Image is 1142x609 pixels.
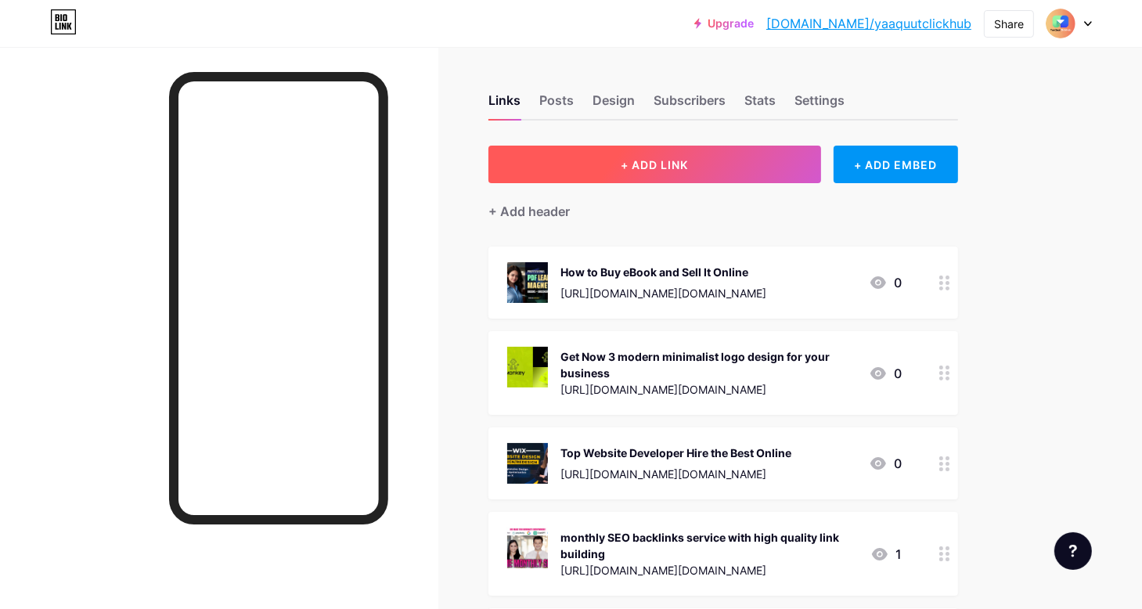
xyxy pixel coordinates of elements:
[507,528,548,568] img: monthly SEO backlinks service with high quality link building
[593,91,635,119] div: Design
[560,466,791,482] div: [URL][DOMAIN_NAME][DOMAIN_NAME]
[744,91,776,119] div: Stats
[507,262,548,303] img: How to Buy eBook and Sell It Online
[994,16,1024,32] div: Share
[560,264,766,280] div: How to Buy eBook and Sell It Online
[794,91,845,119] div: Settings
[560,529,858,562] div: monthly SEO backlinks service with high quality link building
[869,454,902,473] div: 0
[560,285,766,301] div: [URL][DOMAIN_NAME][DOMAIN_NAME]
[654,91,726,119] div: Subscribers
[488,91,521,119] div: Links
[870,545,902,564] div: 1
[560,562,858,578] div: [URL][DOMAIN_NAME][DOMAIN_NAME]
[766,14,971,33] a: [DOMAIN_NAME]/yaaquutclickhub
[560,381,856,398] div: [URL][DOMAIN_NAME][DOMAIN_NAME]
[488,202,570,221] div: + Add header
[1046,9,1075,38] img: yaaquutclickhub
[560,348,856,381] div: Get Now 3 modern minimalist logo design for your business
[869,273,902,292] div: 0
[488,146,821,183] button: + ADD LINK
[539,91,574,119] div: Posts
[834,146,958,183] div: + ADD EMBED
[507,443,548,484] img: Top Website Developer Hire the Best Online
[507,347,548,387] img: Get Now 3 modern minimalist logo design for your business
[694,17,754,30] a: Upgrade
[869,364,902,383] div: 0
[560,445,791,461] div: Top Website Developer Hire the Best Online
[621,158,688,171] span: + ADD LINK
